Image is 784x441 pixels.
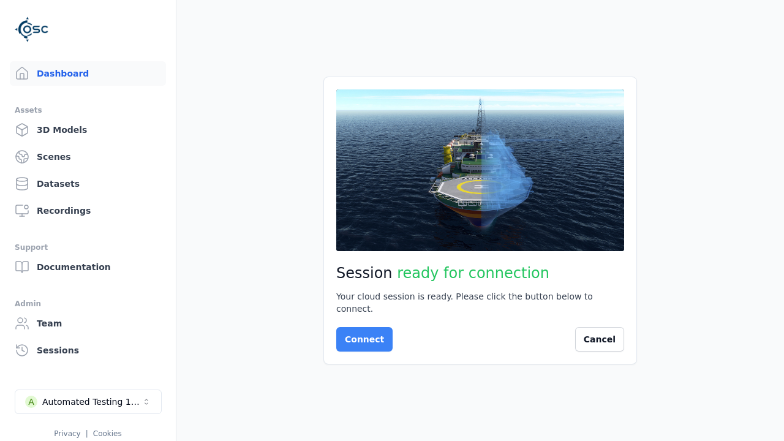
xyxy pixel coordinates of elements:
[397,265,549,282] span: ready for connection
[336,327,393,352] button: Connect
[15,240,161,255] div: Support
[93,429,122,438] a: Cookies
[10,118,166,142] a: 3D Models
[42,396,141,408] div: Automated Testing 1 - Playwright
[86,429,88,438] span: |
[10,61,166,86] a: Dashboard
[336,290,624,315] div: Your cloud session is ready. Please click the button below to connect.
[10,145,166,169] a: Scenes
[336,263,624,283] h2: Session
[15,296,161,311] div: Admin
[575,327,624,352] button: Cancel
[10,171,166,196] a: Datasets
[15,390,162,414] button: Select a workspace
[10,198,166,223] a: Recordings
[10,338,166,363] a: Sessions
[10,255,166,279] a: Documentation
[54,429,80,438] a: Privacy
[10,311,166,336] a: Team
[15,103,161,118] div: Assets
[25,396,37,408] div: A
[15,12,49,47] img: Logo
